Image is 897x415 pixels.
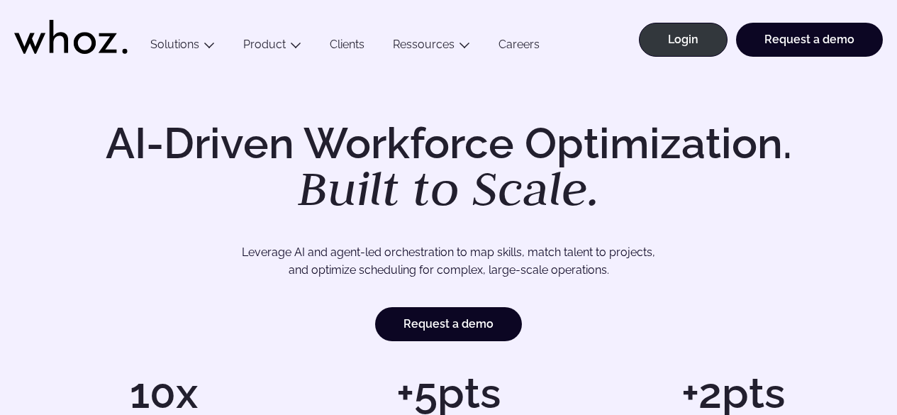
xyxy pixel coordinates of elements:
a: Careers [484,38,554,57]
a: Product [243,38,286,51]
h1: 10x [28,372,299,414]
a: Login [639,23,728,57]
h1: AI-Driven Workforce Optimization. [86,122,812,213]
a: Clients [316,38,379,57]
button: Solutions [136,38,229,57]
p: Leverage AI and agent-led orchestration to map skills, match talent to projects, and optimize sch... [70,243,827,280]
a: Request a demo [375,307,522,341]
em: Built to Scale. [298,157,600,219]
h1: +5pts [313,372,584,414]
a: Request a demo [736,23,883,57]
a: Ressources [393,38,455,51]
button: Product [229,38,316,57]
h1: +2pts [598,372,869,414]
button: Ressources [379,38,484,57]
